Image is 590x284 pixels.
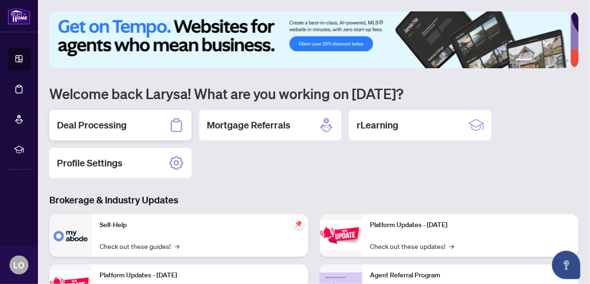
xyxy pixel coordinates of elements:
[370,270,571,281] p: Agent Referral Program
[8,7,30,25] img: logo
[100,220,301,230] p: Self-Help
[100,241,179,251] a: Check out these guides!→
[57,156,122,170] h2: Profile Settings
[550,59,554,63] button: 4
[175,241,179,251] span: →
[293,218,304,229] span: pushpin
[516,59,531,63] button: 1
[552,251,581,279] button: Open asap
[207,119,290,132] h2: Mortgage Referrals
[320,220,362,250] img: Platform Updates - June 23, 2025
[49,84,579,102] h1: Welcome back Larysa! What are you working on [DATE]?
[370,220,571,230] p: Platform Updates - [DATE]
[14,258,25,272] span: LO
[543,59,546,63] button: 3
[49,11,571,68] img: Slide 0
[49,193,579,207] h3: Brokerage & Industry Updates
[370,241,454,251] a: Check out these updates!→
[558,59,562,63] button: 5
[449,241,454,251] span: →
[49,214,92,257] img: Self-Help
[57,119,127,132] h2: Deal Processing
[535,59,539,63] button: 2
[565,59,569,63] button: 6
[357,119,398,132] h2: rLearning
[100,270,301,281] p: Platform Updates - [DATE]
